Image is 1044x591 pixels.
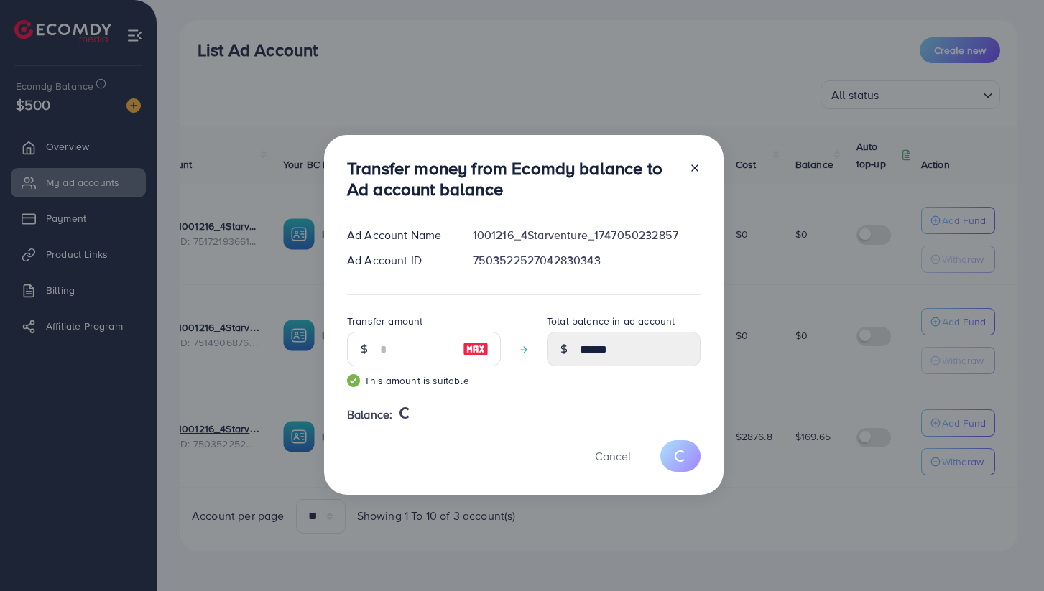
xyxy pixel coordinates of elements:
label: Transfer amount [347,314,422,328]
div: Ad Account ID [336,252,461,269]
iframe: Chat [983,526,1033,580]
button: Cancel [577,440,649,471]
small: This amount is suitable [347,373,501,388]
label: Total balance in ad account [547,314,675,328]
img: image [463,340,489,358]
span: Cancel [595,448,631,464]
div: 7503522527042830343 [461,252,712,269]
div: Ad Account Name [336,227,461,243]
span: Balance: [347,406,392,423]
h3: Transfer money from Ecomdy balance to Ad account balance [347,158,678,200]
div: 1001216_4Starventure_1747050232857 [461,227,712,243]
img: guide [347,374,360,387]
